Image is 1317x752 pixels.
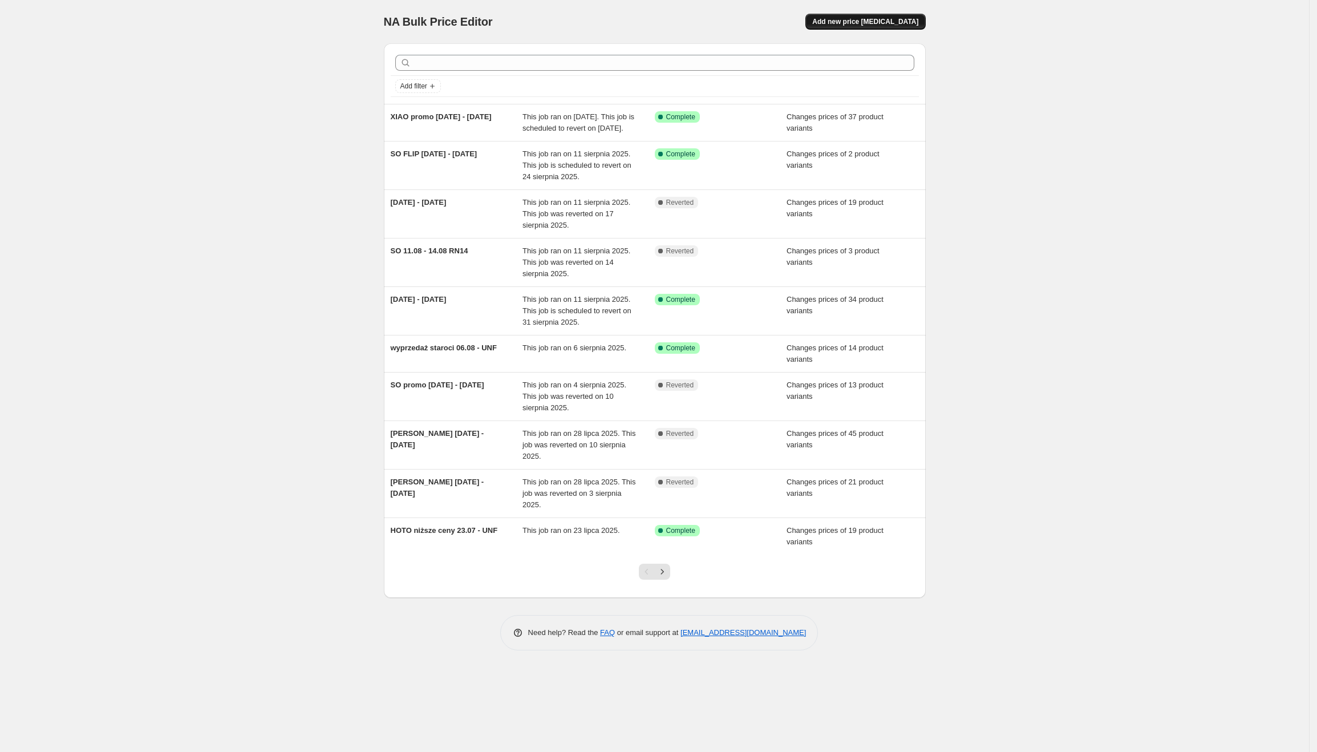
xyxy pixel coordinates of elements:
span: Add filter [400,82,427,91]
span: Changes prices of 19 product variants [787,198,884,218]
button: Next [654,564,670,580]
span: or email support at [615,628,680,637]
span: Need help? Read the [528,628,601,637]
span: Changes prices of 2 product variants [787,149,880,169]
span: Complete [666,295,695,304]
span: Changes prices of 19 product variants [787,526,884,546]
span: Reverted [666,429,694,438]
span: Reverted [666,198,694,207]
span: Reverted [666,381,694,390]
span: Changes prices of 34 product variants [787,295,884,315]
span: SO 11.08 - 14.08 RN14 [391,246,468,255]
span: Changes prices of 45 product variants [787,429,884,449]
span: This job ran on 11 sierpnia 2025. This job was reverted on 17 sierpnia 2025. [522,198,630,229]
button: Add new price [MEDICAL_DATA] [805,14,925,30]
span: Complete [666,526,695,535]
span: Complete [666,149,695,159]
span: This job ran on 4 sierpnia 2025. This job was reverted on 10 sierpnia 2025. [522,381,626,412]
span: This job ran on 28 lipca 2025. This job was reverted on 10 sierpnia 2025. [522,429,636,460]
a: FAQ [600,628,615,637]
span: Changes prices of 21 product variants [787,478,884,498]
span: This job ran on 6 sierpnia 2025. [522,343,626,352]
span: This job ran on 11 sierpnia 2025. This job is scheduled to revert on 24 sierpnia 2025. [522,149,631,181]
span: Changes prices of 13 product variants [787,381,884,401]
span: This job ran on 23 lipca 2025. [522,526,620,535]
span: SO promo [DATE] - [DATE] [391,381,484,389]
span: wyprzedaż staroci 06.08 - UNF [391,343,497,352]
span: Complete [666,343,695,353]
span: HOTO niższe ceny 23.07 - UNF [391,526,498,535]
span: Changes prices of 3 product variants [787,246,880,266]
span: Complete [666,112,695,122]
span: [PERSON_NAME] [DATE] - [DATE] [391,429,484,449]
span: Changes prices of 14 product variants [787,343,884,363]
span: This job ran on 11 sierpnia 2025. This job is scheduled to revert on 31 sierpnia 2025. [522,295,631,326]
span: Reverted [666,478,694,487]
nav: Pagination [639,564,670,580]
span: This job ran on [DATE]. This job is scheduled to revert on [DATE]. [522,112,634,132]
span: Changes prices of 37 product variants [787,112,884,132]
span: This job ran on 11 sierpnia 2025. This job was reverted on 14 sierpnia 2025. [522,246,630,278]
span: Add new price [MEDICAL_DATA] [812,17,918,26]
a: [EMAIL_ADDRESS][DOMAIN_NAME] [680,628,806,637]
span: XIAO promo [DATE] - [DATE] [391,112,492,121]
button: Add filter [395,79,441,93]
span: [DATE] - [DATE] [391,198,447,207]
span: [PERSON_NAME] [DATE] - [DATE] [391,478,484,498]
span: SO FLIP [DATE] - [DATE] [391,149,477,158]
span: NA Bulk Price Editor [384,15,493,28]
span: This job ran on 28 lipca 2025. This job was reverted on 3 sierpnia 2025. [522,478,636,509]
span: [DATE] - [DATE] [391,295,447,304]
span: Reverted [666,246,694,256]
